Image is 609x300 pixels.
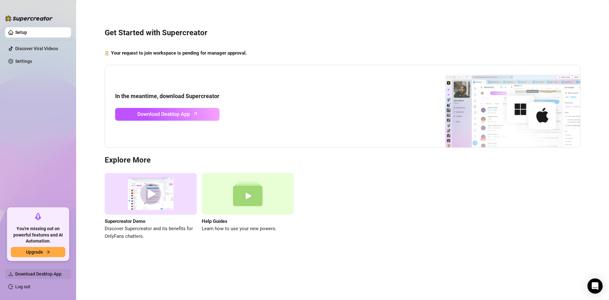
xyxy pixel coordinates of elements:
[105,50,109,57] span: hourglass
[115,93,219,99] strong: In the meantime, download Supercreator
[422,65,580,148] img: download app
[105,28,580,38] h3: Get Started with Supercreator
[15,284,30,289] a: Log out
[111,50,247,56] strong: Your request to join workspace is pending for manager approval.
[202,173,294,215] img: help guides
[34,213,42,220] span: rocket
[202,225,294,233] span: Learn how to use your new powers.
[115,108,219,121] a: Download Desktop Apparrow-up
[105,225,197,240] span: Discover Supercreator and its benefits for OnlyFans chatters.
[105,173,197,215] img: supercreator demo
[105,155,580,165] h3: Explore More
[26,250,43,255] span: Upgrade
[587,278,603,294] div: Open Intercom Messenger
[46,250,50,254] span: arrow-right
[11,226,65,244] span: You're missing out on powerful features and AI Automation.
[202,173,294,240] a: Help GuidesLearn how to use your new powers.
[105,218,145,224] strong: Supercreator Demo
[192,110,199,117] span: arrow-up
[202,218,227,224] strong: Help Guides
[11,247,65,257] button: Upgradearrow-right
[137,110,190,118] span: Download Desktop App
[8,271,13,277] span: download
[15,46,58,51] a: Discover Viral Videos
[5,15,53,22] img: logo-BBDzfeDw.svg
[15,271,62,277] span: Download Desktop App
[15,30,27,35] a: Setup
[105,173,197,240] a: Supercreator DemoDiscover Supercreator and its benefits for OnlyFans chatters.
[15,59,32,64] a: Settings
